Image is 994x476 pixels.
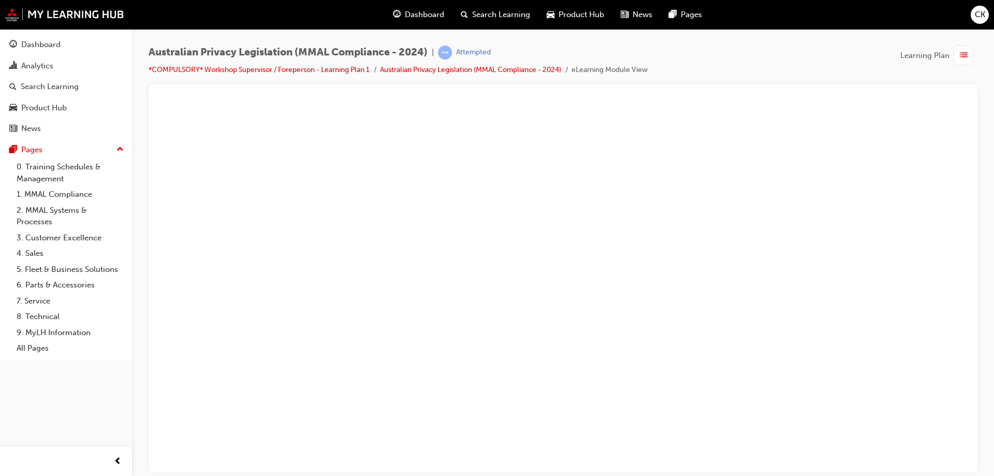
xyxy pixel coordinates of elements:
a: Product Hub [4,98,128,118]
a: 0. Training Schedules & Management [12,159,128,186]
a: 3. Customer Excellence [12,230,128,246]
a: Dashboard [4,35,128,54]
a: news-iconNews [612,4,661,25]
img: mmal [5,8,124,21]
a: search-iconSearch Learning [452,4,538,25]
div: Attempted [456,48,491,57]
button: Pages [4,140,128,160]
a: News [4,119,128,138]
span: car-icon [547,8,554,21]
span: list-icon [960,49,968,62]
a: car-iconProduct Hub [538,4,612,25]
span: Search Learning [472,9,530,21]
a: guage-iconDashboard [385,4,452,25]
a: 1. MMAL Compliance [12,186,128,203]
span: news-icon [9,124,17,134]
span: pages-icon [669,8,677,21]
span: up-icon [116,143,124,156]
span: Learning Plan [900,50,949,62]
span: prev-icon [114,455,122,468]
a: 5. Fleet & Business Solutions [12,262,128,278]
div: Dashboard [21,39,61,51]
span: search-icon [461,8,468,21]
span: car-icon [9,104,17,113]
span: | [432,47,434,59]
span: chart-icon [9,62,17,71]
a: Search Learning [4,77,128,96]
span: CK [975,9,985,21]
span: Pages [681,9,702,21]
button: CK [971,6,989,24]
span: News [633,9,652,21]
a: pages-iconPages [661,4,710,25]
div: Search Learning [21,81,79,93]
button: DashboardAnalyticsSearch LearningProduct HubNews [4,33,128,140]
span: news-icon [621,8,628,21]
a: 2. MMAL Systems & Processes [12,203,128,230]
a: 7. Service [12,293,128,309]
a: 4. Sales [12,246,128,262]
a: All Pages [12,340,128,356]
span: pages-icon [9,146,17,155]
a: 6. Parts & Accessories [12,277,128,293]
div: Pages [21,144,42,156]
span: learningRecordVerb_ATTEMPT-icon [438,46,452,60]
span: Dashboard [405,9,444,21]
span: search-icon [9,82,17,92]
span: guage-icon [9,40,17,50]
a: 9. MyLH Information [12,325,128,341]
a: *COMPULSORY* Workshop Supervisor / Foreperson - Learning Plan 1 [149,65,370,74]
span: guage-icon [393,8,401,21]
div: Analytics [21,60,53,72]
span: Product Hub [559,9,604,21]
span: Australian Privacy Legislation (MMAL Compliance - 2024) [149,47,428,59]
div: Product Hub [21,102,67,114]
li: eLearning Module View [572,64,648,76]
a: Australian Privacy Legislation (MMAL Compliance - 2024) [380,65,561,74]
button: Learning Plan [900,46,977,65]
div: News [21,123,41,135]
a: Analytics [4,56,128,76]
a: 8. Technical [12,309,128,325]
